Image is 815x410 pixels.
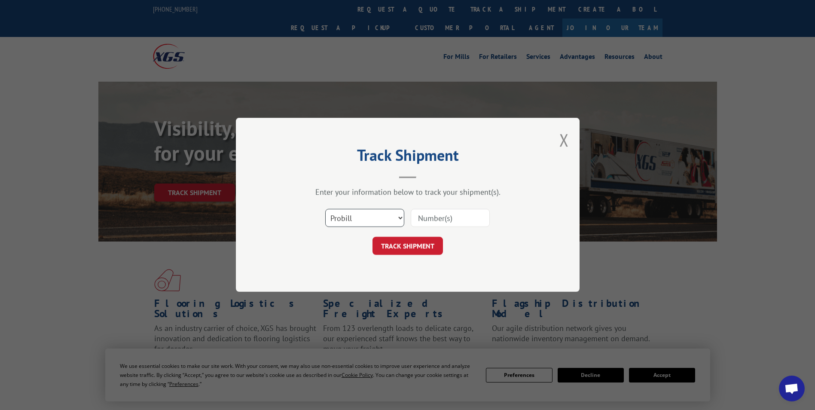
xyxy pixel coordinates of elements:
h2: Track Shipment [279,149,537,165]
div: Open chat [779,376,805,401]
button: Close modal [559,129,569,151]
button: TRACK SHIPMENT [372,237,443,255]
div: Enter your information below to track your shipment(s). [279,187,537,197]
input: Number(s) [411,209,490,227]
